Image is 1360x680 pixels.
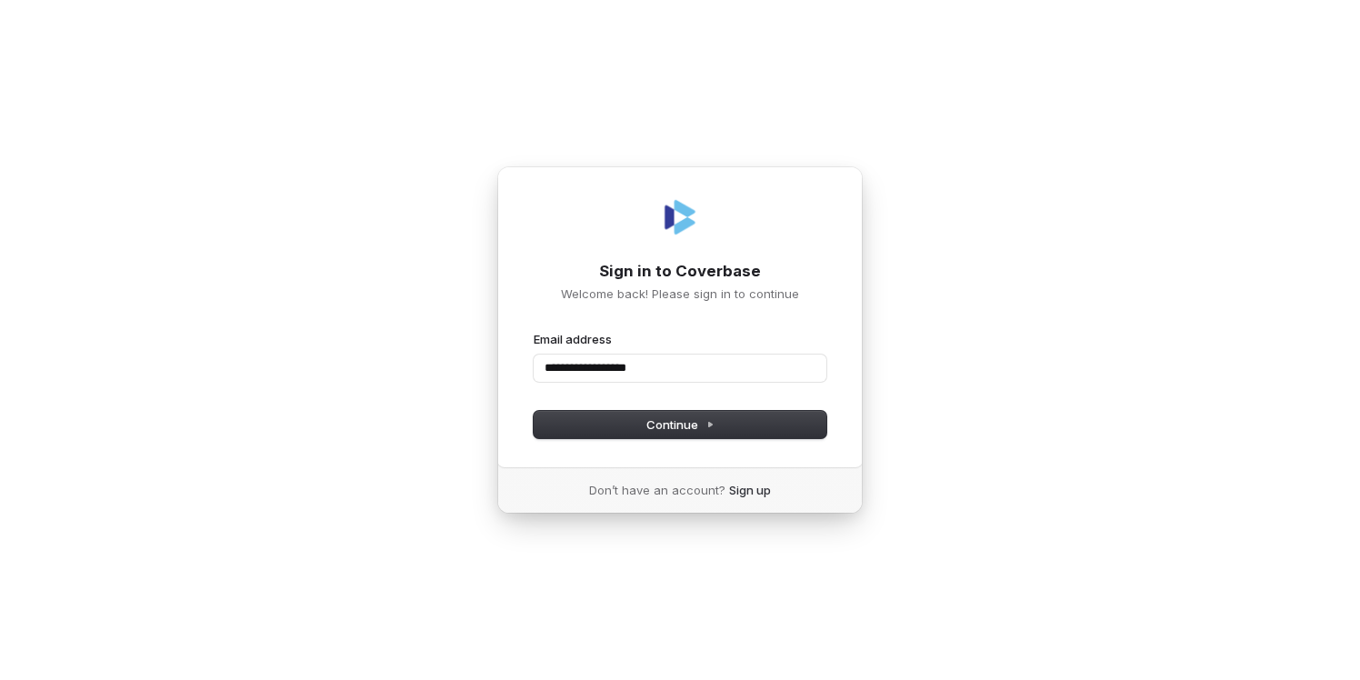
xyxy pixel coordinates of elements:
p: Welcome back! Please sign in to continue [534,285,826,302]
label: Email address [534,331,612,347]
img: Coverbase [658,195,702,239]
span: Continue [646,416,715,433]
h1: Sign in to Coverbase [534,261,826,283]
button: Continue [534,411,826,438]
span: Don’t have an account? [589,482,725,498]
a: Sign up [729,482,771,498]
